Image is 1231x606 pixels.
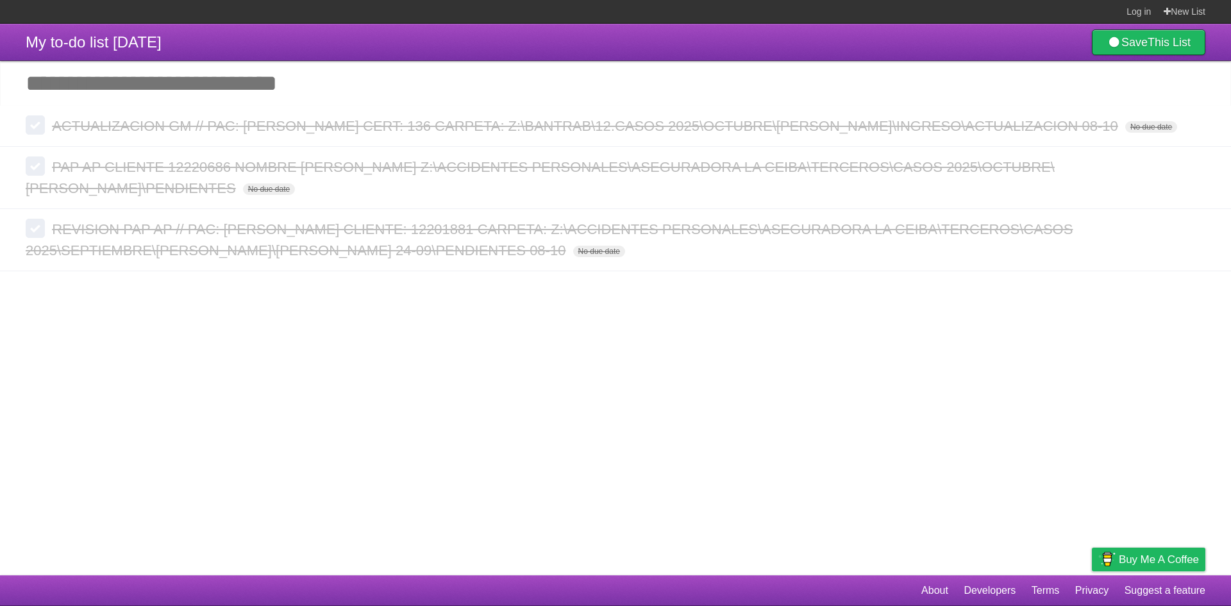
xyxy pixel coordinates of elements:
[26,221,1073,258] span: REVISION PAP AP // PAC: [PERSON_NAME] CLIENTE: 12201881 CARPETA: Z:\ACCIDENTES PERSONALES\ASEGURA...
[1075,578,1109,603] a: Privacy
[1125,578,1205,603] a: Suggest a feature
[26,156,45,176] label: Done
[1125,121,1177,133] span: No due date
[573,246,625,257] span: No due date
[1092,548,1205,571] a: Buy me a coffee
[1148,36,1191,49] b: This List
[1119,548,1199,571] span: Buy me a coffee
[964,578,1016,603] a: Developers
[26,159,1055,196] span: PAP AP CLIENTE 12220686 NOMBRE [PERSON_NAME] Z:\ACCIDENTES PERSONALES\ASEGURADORA LA CEIBA\TERCER...
[1092,29,1205,55] a: SaveThis List
[921,578,948,603] a: About
[1098,548,1116,570] img: Buy me a coffee
[1032,578,1060,603] a: Terms
[26,219,45,238] label: Done
[26,33,162,51] span: My to-do list [DATE]
[243,183,295,195] span: No due date
[26,115,45,135] label: Done
[52,118,1121,134] span: ACTUALIZACION GM // PAC: [PERSON_NAME] CERT: 136 CARPETA: Z:\BANTRAB\12.CASOS 2025\OCTUBRE\[PERSO...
